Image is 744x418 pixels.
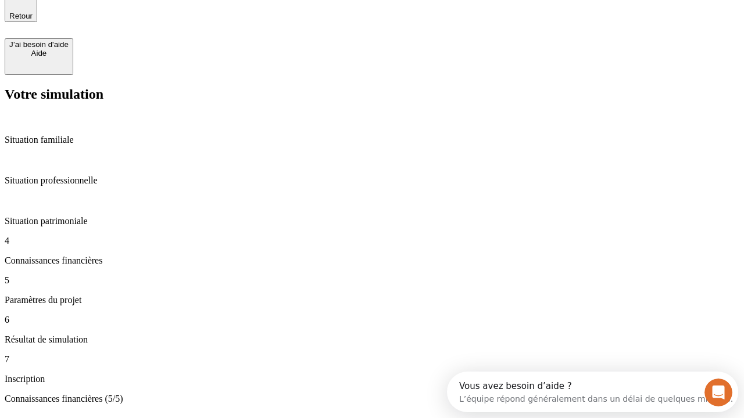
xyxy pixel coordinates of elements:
p: Situation professionnelle [5,175,739,186]
iframe: Intercom live chat [704,379,732,406]
p: Connaissances financières [5,255,739,266]
p: 6 [5,315,739,325]
p: Résultat de simulation [5,334,739,345]
p: 4 [5,236,739,246]
p: Connaissances financières (5/5) [5,394,739,404]
div: J’ai besoin d'aide [9,40,69,49]
p: Inscription [5,374,739,384]
p: 5 [5,275,739,286]
div: Ouvrir le Messenger Intercom [5,5,320,37]
div: Aide [9,49,69,57]
p: Situation familiale [5,135,739,145]
h2: Votre simulation [5,87,739,102]
p: Paramètres du projet [5,295,739,305]
button: J’ai besoin d'aideAide [5,38,73,75]
div: L’équipe répond généralement dans un délai de quelques minutes. [12,19,286,31]
p: Situation patrimoniale [5,216,739,226]
div: Vous avez besoin d’aide ? [12,10,286,19]
iframe: Intercom live chat discovery launcher [447,372,738,412]
p: 7 [5,354,739,365]
span: Retour [9,12,33,20]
